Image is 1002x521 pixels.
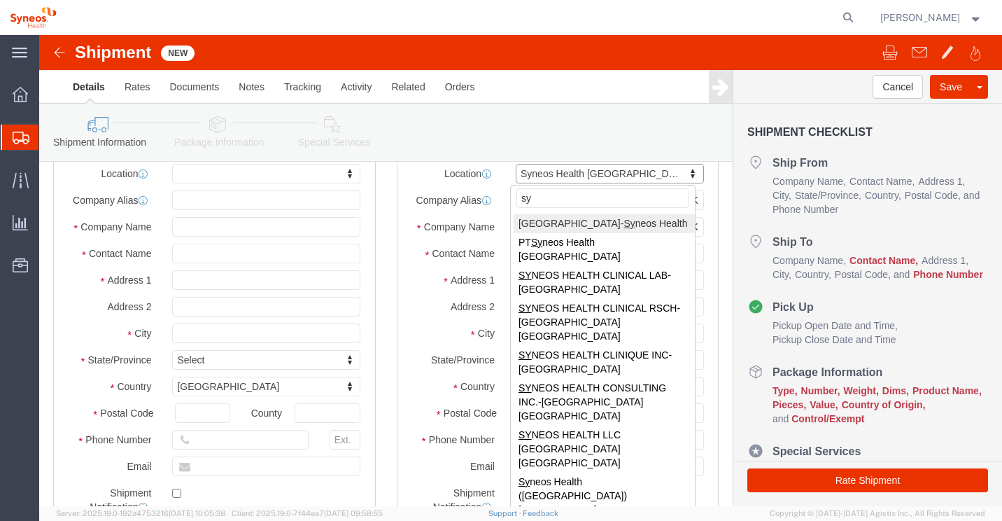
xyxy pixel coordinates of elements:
a: Support [488,509,523,517]
span: [DATE] 09:58:55 [324,509,383,517]
span: Server: 2025.19.0-192a4753216 [56,509,225,517]
span: Client: 2025.19.0-7f44ea7 [232,509,383,517]
a: Feedback [523,509,558,517]
span: Copyright © [DATE]-[DATE] Agistix Inc., All Rights Reserved [770,508,985,520]
span: [DATE] 10:05:38 [169,509,225,517]
span: Beth Lomax [880,10,960,25]
button: [PERSON_NAME] [880,9,983,26]
img: logo [10,7,57,28]
iframe: FS Legacy Container [39,35,1002,506]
